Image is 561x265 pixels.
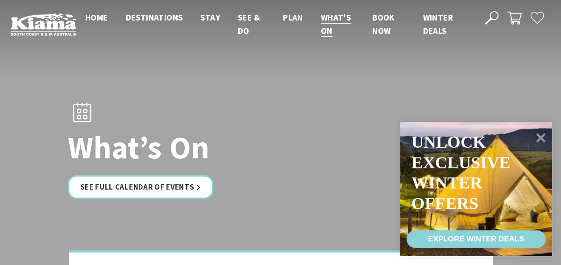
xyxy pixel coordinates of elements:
[321,12,351,36] span: What’s On
[411,132,510,213] div: Unlock exclusive winter offers
[85,12,108,23] span: Home
[200,12,220,23] span: Stay
[11,13,76,36] img: Kiama Logo
[423,12,453,36] span: Winter Deals
[238,12,260,36] span: See & Do
[76,11,475,38] nav: Main Menu
[372,12,395,36] span: Book now
[126,12,183,23] span: Destinations
[68,130,320,165] h1: What’s On
[68,175,214,199] a: See Full Calendar of Events
[428,230,524,248] div: EXPLORE WINTER DEALS
[407,230,546,248] a: EXPLORE WINTER DEALS
[283,12,303,23] span: Plan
